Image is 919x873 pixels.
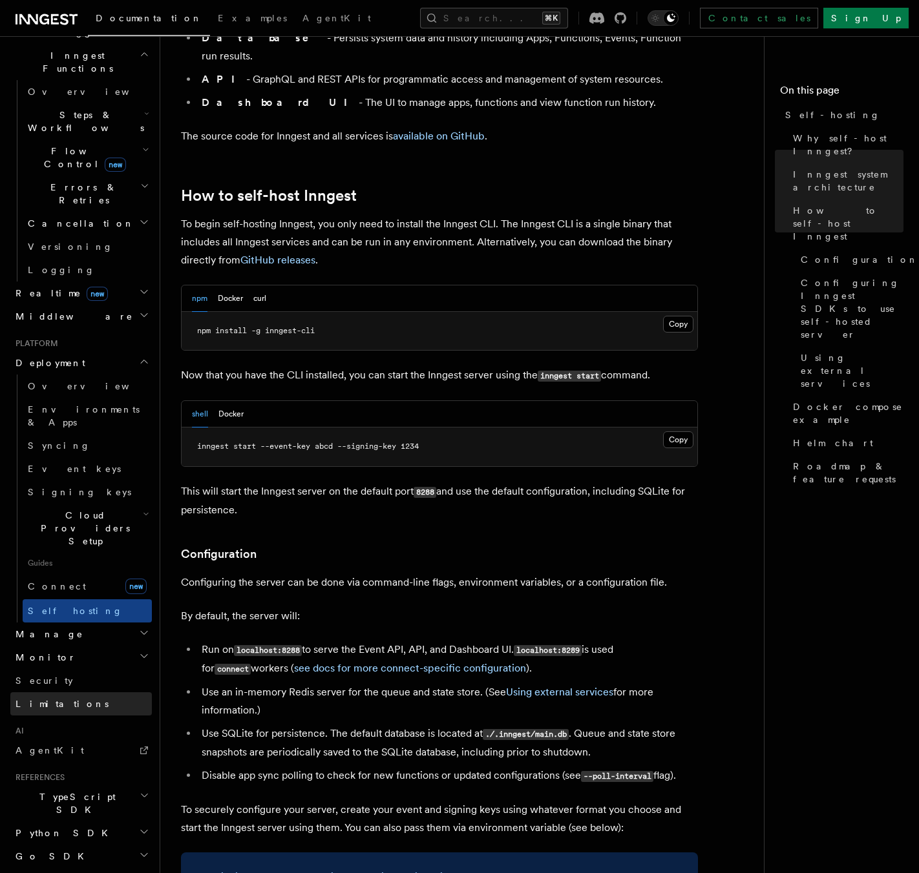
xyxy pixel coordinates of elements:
span: Deployment [10,356,85,369]
code: ./.inngest/main.db [483,729,569,740]
a: available on GitHub [393,130,485,142]
span: Limitations [16,699,109,709]
a: Docker compose example [788,395,903,431]
span: Logging [28,265,95,275]
span: new [125,579,147,594]
a: Contact sales [700,8,818,28]
li: - The UI to manage apps, functions and view function run history. [198,94,698,112]
a: Self-hosting [780,103,903,127]
span: Helm chart [793,436,873,449]
span: AgentKit [16,745,84,755]
span: TypeScript SDK [10,790,140,816]
span: Syncing [28,440,90,451]
button: Docker [218,285,243,312]
span: Inngest Functions [10,49,140,75]
button: TypeScript SDK [10,785,152,821]
span: Platform [10,338,58,349]
a: Using external services [796,346,903,395]
button: npm [192,285,207,312]
a: Why self-host Inngest? [788,127,903,163]
p: To securely configure your server, create your event and signing keys using whatever format you c... [181,801,698,837]
a: Using external services [506,686,613,698]
code: localhost:8289 [514,645,582,656]
a: Examples [210,4,295,35]
a: Overview [23,375,152,398]
button: Monitor [10,646,152,669]
span: Using external services [801,351,903,390]
button: Search...⌘K [420,8,568,28]
a: Configuring Inngest SDKs to use self-hosted server [796,271,903,346]
li: - GraphQL and REST APIs for programmatic access and management of system resources. [198,70,698,88]
a: Logging [23,258,152,282]
p: Now that you have the CLI installed, you can start the Inngest server using the command. [181,366,698,385]
button: Copy [663,316,693,333]
span: AI [10,726,24,736]
a: Signing keys [23,480,152,504]
button: Go SDK [10,845,152,868]
span: Configuration [801,253,918,266]
a: AgentKit [10,739,152,762]
span: Overview [28,381,161,391]
a: AgentKit [295,4,379,35]
button: Cancellation [23,212,152,235]
a: Roadmap & feature requests [788,455,903,491]
a: see docs for more connect-specific configuration [294,662,526,674]
a: Versioning [23,235,152,258]
span: Inngest system architecture [793,168,903,194]
a: Helm chart [788,431,903,455]
p: The source code for Inngest and all services is . [181,127,698,145]
a: Configuration [796,248,903,271]
span: Flow Control [23,145,142,170]
strong: Database [202,32,327,44]
button: Copy [663,431,693,448]
span: npm install -g inngest-cli [197,326,315,335]
p: To begin self-hosting Inngest, you only need to install the Inngest CLI. The Inngest CLI is a sin... [181,215,698,269]
span: Steps & Workflows [23,108,144,134]
span: Why self-host Inngest? [793,132,903,158]
span: Cloud Providers Setup [23,509,143,548]
span: Signing keys [28,487,131,497]
button: Realtimenew [10,282,152,305]
strong: API [202,73,246,85]
a: Limitations [10,692,152,715]
span: Docker compose example [793,400,903,426]
span: new [87,287,108,301]
button: curl [253,285,266,312]
li: Use an in-memory Redis server for the queue and state store. (See for more information.) [198,683,698,719]
li: Disable app sync polling to check for new functions or updated configurations (see flag). [198,766,698,785]
span: AgentKit [302,13,371,23]
button: Deployment [10,351,152,375]
button: Docker [218,401,244,427]
span: Overview [28,87,161,97]
button: Cloud Providers Setup [23,504,152,553]
span: Errors & Retries [23,181,140,207]
span: Roadmap & feature requests [793,460,903,486]
p: This will start the Inngest server on the default port and use the default configuration, includi... [181,482,698,519]
a: Connectnew [23,573,152,599]
span: Cancellation [23,217,134,230]
code: 8288 [414,487,436,498]
a: Event keys [23,457,152,480]
button: Python SDK [10,821,152,845]
span: Event keys [28,464,121,474]
span: Python SDK [10,827,116,839]
span: Self hosting [28,606,123,616]
span: Connect [28,581,86,591]
span: Examples [218,13,287,23]
span: Monitor [10,651,76,664]
span: Configuring Inngest SDKs to use self-hosted server [801,276,903,341]
div: Deployment [10,375,152,622]
a: Documentation [88,4,210,36]
button: Toggle dark mode [648,10,679,26]
span: Go SDK [10,850,92,863]
li: - Persists system data and history including Apps, Functions, Events, Function run results. [198,29,698,65]
span: Security [16,675,73,686]
a: Self hosting [23,599,152,622]
a: Inngest system architecture [788,163,903,199]
code: inngest start [538,371,601,382]
code: --poll-interval [581,771,653,782]
a: How to self-host Inngest [181,187,357,205]
a: Overview [23,80,152,103]
span: new [105,158,126,172]
code: localhost:8288 [234,645,302,656]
